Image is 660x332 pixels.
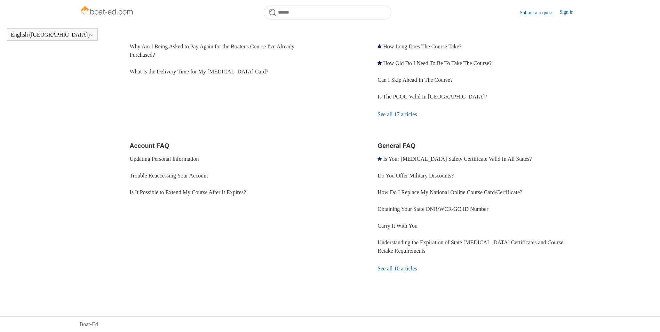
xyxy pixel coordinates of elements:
a: Is It Possible to Extend My Course After It Expires? [130,189,246,195]
a: Do You Offer Military Discounts? [377,173,454,179]
a: How Old Do I Need To Be To Take The Course? [383,60,492,66]
a: Boat-Ed [80,320,98,329]
a: Submit a request [520,9,559,16]
a: See all 10 articles [377,259,580,278]
a: Understanding the Expiration of State [MEDICAL_DATA] Certificates and Course Retake Requirements [377,239,563,254]
button: English ([GEOGRAPHIC_DATA]) [11,32,94,38]
svg: Promoted article [377,157,382,161]
a: Carry It With You [377,223,418,229]
a: Trouble Reaccessing Your Account [130,173,208,179]
svg: Promoted article [377,44,382,48]
a: See all 17 articles [377,105,580,124]
a: Can I Skip Ahead In The Course? [377,77,453,83]
svg: Promoted article [377,61,382,65]
a: What Is the Delivery Time for My [MEDICAL_DATA] Card? [130,69,269,74]
a: Is The PCOC Valid In [GEOGRAPHIC_DATA]? [377,94,487,100]
a: Updating Personal Information [130,156,199,162]
a: How Long Does The Course Take? [383,44,461,49]
a: Is Your [MEDICAL_DATA] Safety Certificate Valid In All States? [383,156,532,162]
input: Search [264,6,391,19]
a: Account FAQ [130,142,169,149]
img: Boat-Ed Help Center home page [80,4,135,18]
a: Sign in [559,8,580,17]
a: General FAQ [377,142,415,149]
a: Obtaining Your State DNR/WCR/GO ID Number [377,206,488,212]
a: How Do I Replace My National Online Course Card/Certificate? [377,189,522,195]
